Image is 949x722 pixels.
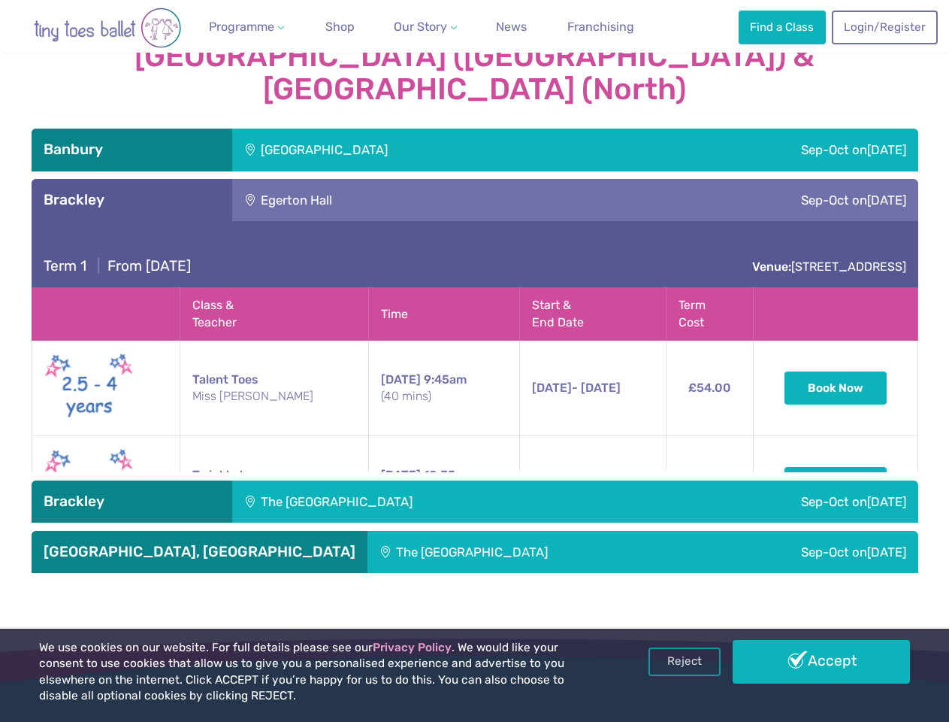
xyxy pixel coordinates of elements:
[39,640,605,705] p: We use cookies on our website. For full details please see our . We would like your consent to us...
[620,129,918,171] div: Sep-Oct on
[373,641,452,654] a: Privacy Policy
[784,372,887,405] button: Book Now
[17,8,198,48] img: tiny toes ballet
[867,545,906,560] span: [DATE]
[832,11,937,44] a: Login/Register
[784,467,887,500] button: Book Now
[388,12,463,42] a: Our Story
[44,445,134,522] img: Walking to Twinkle New (May 2025)
[381,468,421,482] span: [DATE]
[567,20,634,34] span: Franchising
[44,493,220,511] h3: Brackley
[369,341,519,436] td: 9:45am
[739,11,826,44] a: Find a Class
[697,531,917,573] div: Sep-Oct on
[369,288,519,341] th: Time
[319,12,361,42] a: Shop
[367,531,697,573] div: The [GEOGRAPHIC_DATA]
[752,259,906,274] a: Venue:[STREET_ADDRESS]
[192,388,356,405] small: Miss [PERSON_NAME]
[666,288,753,341] th: Term Cost
[867,494,906,509] span: [DATE]
[519,288,666,341] th: Start & End Date
[490,12,533,42] a: News
[551,179,917,221] div: Sep-Oct on
[90,257,107,275] span: |
[381,372,421,387] span: [DATE]
[666,341,753,436] td: £54.00
[394,20,447,34] span: Our Story
[642,481,917,523] div: Sep-Oct on
[180,436,369,532] td: Twinkle toes
[232,179,552,221] div: Egerton Hall
[44,141,220,159] h3: Banbury
[203,12,290,42] a: Programme
[44,257,86,275] span: Term 1
[44,257,191,275] h4: From [DATE]
[496,20,527,34] span: News
[867,193,906,208] span: [DATE]
[209,20,274,34] span: Programme
[44,543,355,561] h3: [GEOGRAPHIC_DATA], [GEOGRAPHIC_DATA]
[44,350,134,426] img: Talent toes New (May 2025)
[369,436,519,532] td: 10:35am
[532,381,621,395] span: - [DATE]
[180,288,369,341] th: Class & Teacher
[32,40,918,106] strong: [GEOGRAPHIC_DATA] ([GEOGRAPHIC_DATA]) & [GEOGRAPHIC_DATA] (North)
[232,129,620,171] div: [GEOGRAPHIC_DATA]
[232,481,643,523] div: The [GEOGRAPHIC_DATA]
[561,12,640,42] a: Franchising
[666,436,753,532] td: £54.00
[325,20,355,34] span: Shop
[381,388,506,405] small: (40 mins)
[532,381,572,395] span: [DATE]
[44,191,220,209] h3: Brackley
[733,640,910,684] a: Accept
[867,142,906,157] span: [DATE]
[648,648,721,676] a: Reject
[752,259,791,274] strong: Venue:
[180,341,369,436] td: Talent Toes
